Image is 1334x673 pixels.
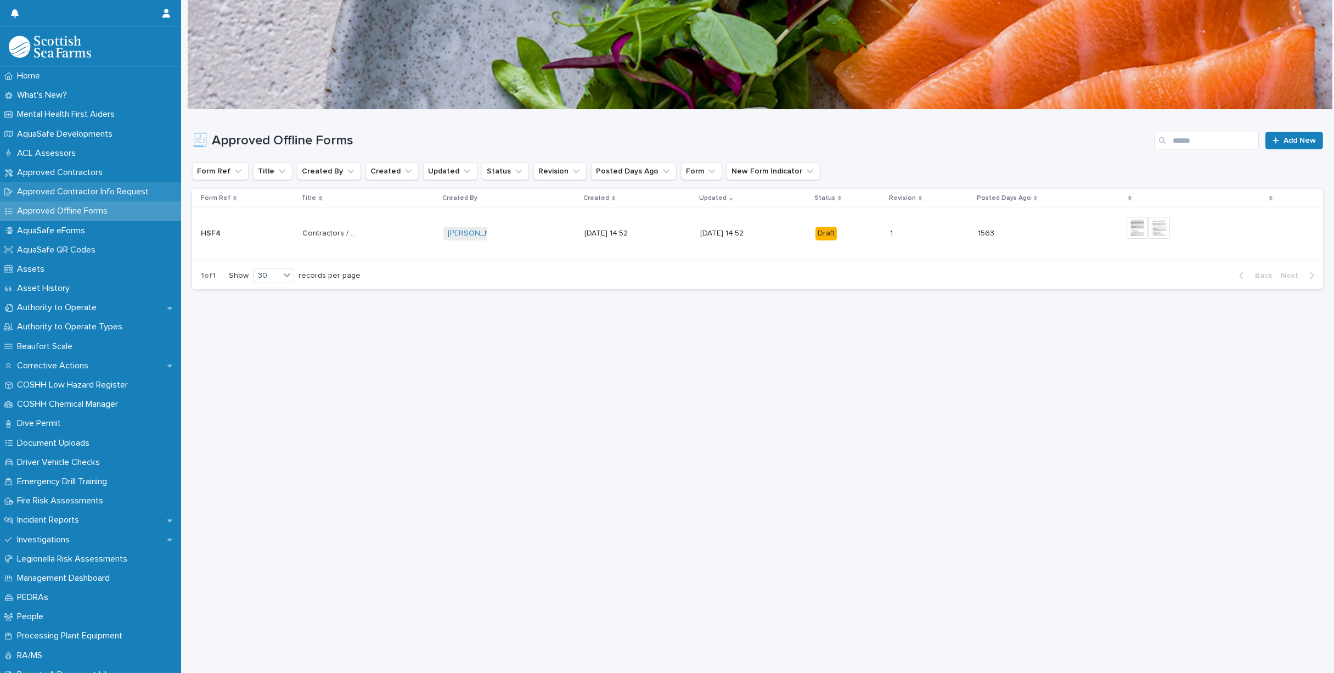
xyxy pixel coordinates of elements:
p: [DATE] 14:52 [700,229,755,238]
button: Created By [297,162,361,180]
p: Authority to Operate Types [13,322,131,332]
p: AquaSafe QR Codes [13,245,104,255]
button: Back [1230,271,1276,281]
div: Draft [815,227,837,240]
p: COSHH Low Hazard Register [13,380,137,390]
p: Fire Risk Assessments [13,496,112,506]
p: Form Ref [201,192,230,204]
button: Form Ref [192,162,249,180]
span: Next [1281,272,1305,279]
p: Investigations [13,535,78,545]
img: bPIBxiqnSb2ggTQWdOVV [9,36,91,58]
p: Legionella Risk Assessments [13,554,136,564]
tr: HSF4HSF4 Contractors / Visitor InductionsContractors / Visitor Inductions [PERSON_NAME] [DATE] 14... [192,208,1323,260]
p: Authority to Operate [13,302,105,313]
p: Dive Permit [13,418,70,429]
button: New Form Indicator [727,162,820,180]
p: What's New? [13,90,76,100]
p: HSF4 [201,227,223,238]
p: Processing Plant Equipment [13,631,131,641]
p: Management Dashboard [13,573,119,584]
p: People [13,612,52,622]
p: Driver Vehicle Checks [13,457,109,468]
span: Back [1248,272,1272,279]
p: Incident Reports [13,515,88,525]
p: Document Uploads [13,438,98,448]
h1: 🧾 Approved Offline Forms [192,133,1150,149]
p: Corrective Actions [13,361,97,371]
p: Asset History [13,283,78,294]
button: Created [365,162,419,180]
p: Show [229,271,249,281]
p: Updated [699,192,727,204]
p: COSHH Chemical Manager [13,399,127,410]
p: 1 [890,227,895,238]
p: Created By [442,192,477,204]
button: Next [1276,271,1323,281]
p: Mental Health First Aiders [13,109,123,120]
a: Add New [1265,132,1323,149]
p: Title [301,192,316,204]
p: PEDRAs [13,592,57,603]
p: Beaufort Scale [13,341,81,352]
p: Approved Offline Forms [13,206,116,216]
button: Updated [423,162,477,180]
p: RA/MS [13,650,51,661]
p: Assets [13,264,53,274]
p: Status [814,192,835,204]
p: Approved Contractor Info Request [13,187,157,197]
p: Created [583,192,609,204]
p: AquaSafe Developments [13,129,121,139]
button: Posted Days Ago [591,162,677,180]
p: Emergency Drill Training [13,476,116,487]
p: Approved Contractors [13,167,111,178]
button: Revision [533,162,587,180]
button: Title [253,162,292,180]
button: Form [681,162,722,180]
p: Posted Days Ago [977,192,1031,204]
p: AquaSafe eForms [13,226,94,236]
p: Home [13,71,49,81]
p: records per page [299,271,361,281]
p: Contractors / Visitor Inductions [302,227,359,238]
p: 1 of 1 [192,262,224,289]
div: 30 [254,270,280,282]
span: Add New [1284,137,1316,144]
p: Revision [889,192,916,204]
button: Status [482,162,529,180]
p: 1563 [978,227,997,238]
a: [PERSON_NAME] [448,229,508,238]
p: ACL Assessors [13,148,85,159]
p: [DATE] 14:52 [584,229,639,238]
input: Search [1155,132,1259,149]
